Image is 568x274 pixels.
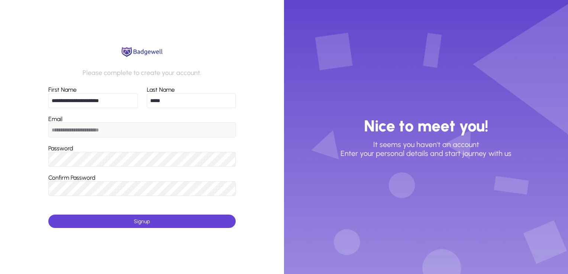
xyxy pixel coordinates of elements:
[48,215,236,228] button: Signup
[364,116,488,136] h3: Nice to meet you!
[48,115,62,123] label: Email
[134,218,150,225] span: Signup
[120,46,164,58] img: logo.png
[341,149,511,158] p: Enter your personal details and start journey with us
[48,174,96,181] label: Confirm Password
[48,145,73,152] label: Password
[83,68,201,78] p: Please complete to create your account.
[48,86,77,93] label: First Name
[373,140,479,149] p: It seems you haven't an account
[147,86,175,93] label: Last Name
